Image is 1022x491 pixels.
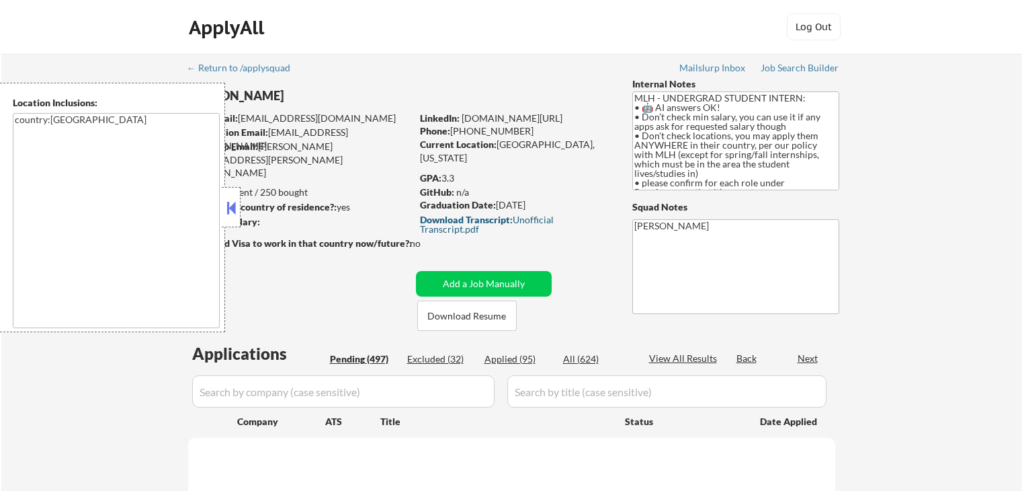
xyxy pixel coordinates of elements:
div: [PHONE_NUMBER] [420,124,610,138]
strong: Graduation Date: [420,199,496,211]
div: 95 sent / 250 bought [187,186,411,199]
div: yes [187,200,407,214]
div: Job Search Builder [761,63,839,73]
a: n/a [456,186,469,198]
div: Location Inclusions: [13,96,220,110]
div: Date Applied [760,415,819,428]
div: Excluded (32) [407,352,474,366]
div: [PERSON_NAME] [188,87,464,104]
a: Mailslurp Inbox [679,63,747,76]
strong: GitHub: [420,186,454,198]
strong: Phone: [420,125,450,137]
button: Download Resume [417,301,517,331]
div: Title [380,415,612,428]
div: Mailslurp Inbox [679,63,747,73]
div: Unofficial Transcript.pdf [420,215,607,234]
a: ← Return to /applysquad [187,63,303,76]
strong: Current Location: [420,139,497,150]
strong: Download Transcript: [420,214,513,225]
a: Download Transcript:Unofficial Transcript.pdf [420,215,607,234]
div: Next [798,352,819,365]
div: All (624) [563,352,630,366]
div: [EMAIL_ADDRESS][DOMAIN_NAME] [189,112,411,125]
div: [EMAIL_ADDRESS][DOMAIN_NAME] [189,126,411,152]
div: no [410,237,448,250]
div: Applied (95) [484,352,552,366]
a: [DOMAIN_NAME][URL] [462,112,562,124]
div: Pending (497) [330,352,397,366]
input: Search by company (case sensitive) [192,375,495,408]
div: [GEOGRAPHIC_DATA], [US_STATE] [420,138,610,164]
div: [DATE] [420,198,610,212]
a: Job Search Builder [761,63,839,76]
div: Company [237,415,325,428]
strong: LinkedIn: [420,112,460,124]
div: ATS [325,415,380,428]
input: Search by title (case sensitive) [507,375,826,408]
div: ApplyAll [189,16,268,39]
div: 3.3 [420,172,612,185]
strong: Can work in country of residence?: [187,201,337,213]
div: ← Return to /applysquad [187,63,303,73]
div: Back [736,352,758,365]
strong: Will need Visa to work in that country now/future?: [188,237,412,249]
div: [PERSON_NAME][EMAIL_ADDRESS][PERSON_NAME][DOMAIN_NAME] [188,140,411,180]
strong: GPA: [420,172,441,184]
button: Log Out [787,13,841,40]
div: Internal Notes [632,77,839,91]
button: Add a Job Manually [416,271,552,297]
div: View All Results [649,352,721,365]
div: Status [625,409,740,433]
div: Applications [192,346,325,362]
div: Squad Notes [632,200,839,214]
